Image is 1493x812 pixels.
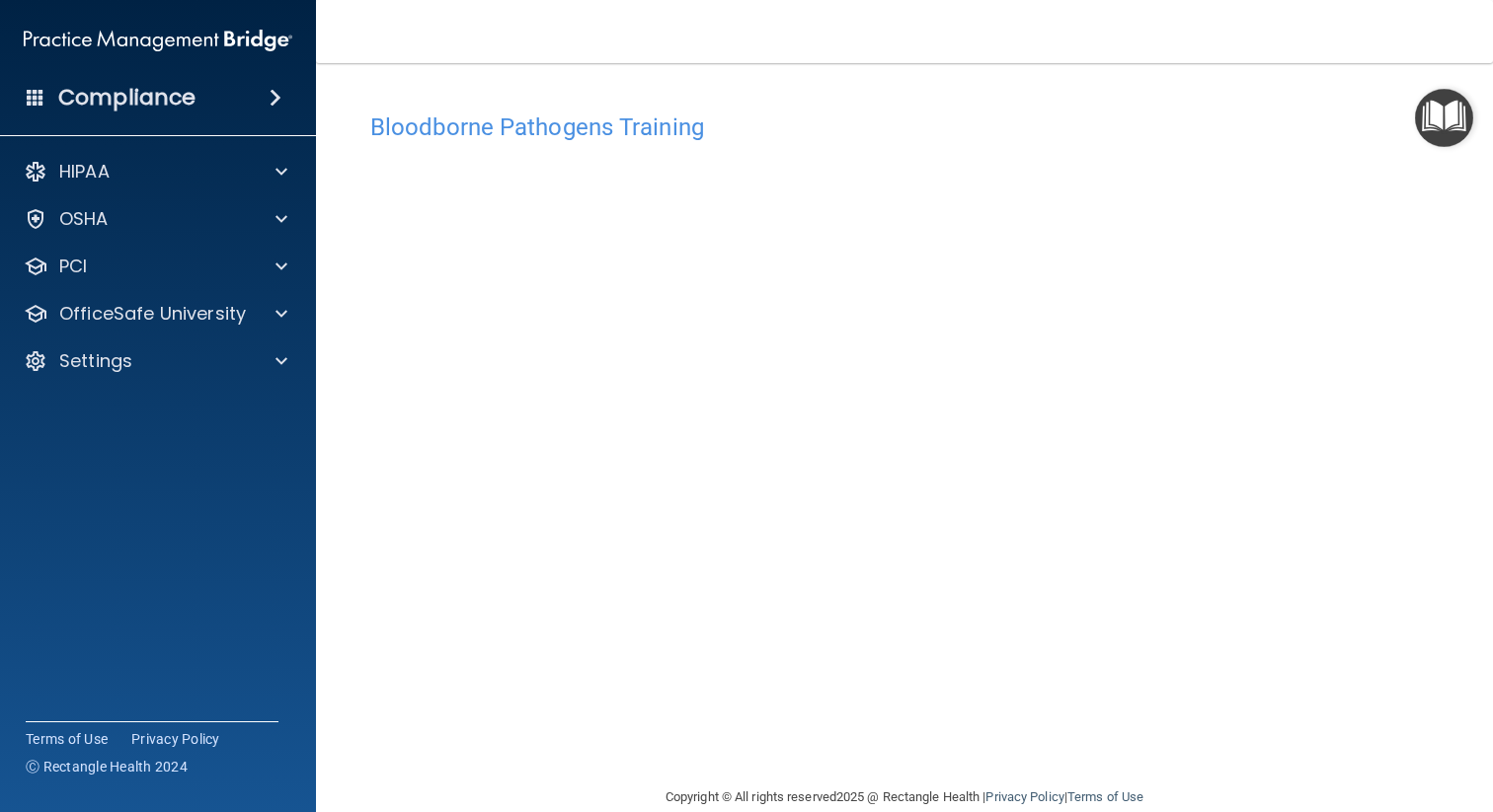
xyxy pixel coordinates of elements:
p: PCI [59,255,87,278]
iframe: bbp [370,151,1439,758]
a: Privacy Policy [131,729,220,749]
a: PCI [24,255,287,278]
h4: Compliance [58,84,196,111]
a: Terms of Use [26,729,108,749]
a: Terms of Use [1067,789,1143,804]
img: PMB logo [24,21,292,60]
a: Settings [24,349,287,373]
p: HIPAA [59,160,110,184]
button: Open Resource Center [1415,89,1473,147]
a: OSHA [24,207,287,231]
span: Ⓒ Rectangle Health 2024 [26,757,188,776]
a: OfficeSafe University [24,302,287,326]
h4: Bloodborne Pathogens Training [370,114,1439,140]
p: OfficeSafe University [59,302,246,326]
p: OSHA [59,207,109,231]
a: Privacy Policy [985,789,1063,804]
a: HIPAA [24,160,287,184]
p: Settings [59,349,132,373]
